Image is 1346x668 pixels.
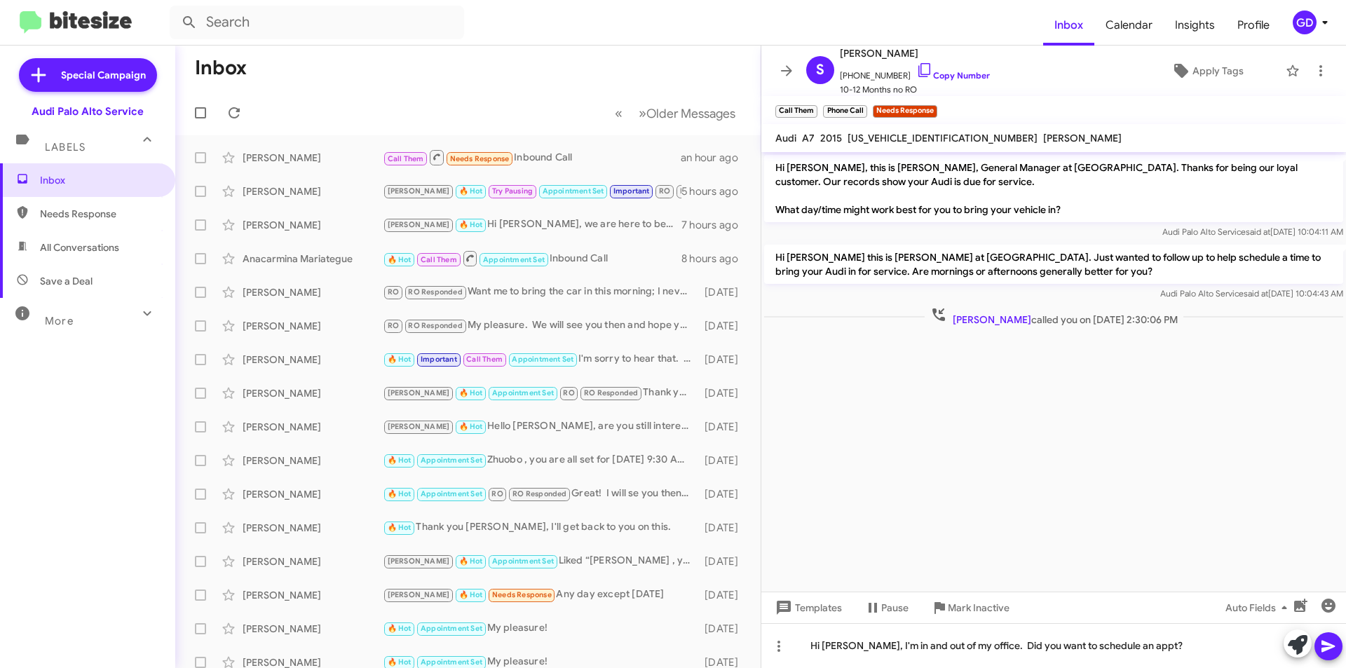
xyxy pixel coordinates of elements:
span: Audi Palo Alto Service [DATE] 10:04:43 AM [1160,288,1343,299]
span: » [639,104,646,122]
div: Liked “[PERSON_NAME] , you are all set for [DATE] 9:30 AM. We will see you then and hope you have... [383,553,698,569]
span: 🔥 Hot [459,590,483,599]
h1: Inbox [195,57,247,79]
div: My pleasure! [383,620,698,636]
span: Inbox [40,173,159,187]
div: Zhuobo , you are all set for [DATE] 9:30 AM. We will see you then and hope you have a wonderful day! [383,452,698,468]
small: Call Them [775,105,817,118]
span: 🔥 Hot [388,456,412,465]
button: Previous [606,99,631,128]
span: 🔥 Hot [459,422,483,431]
div: [PERSON_NAME] [243,622,383,636]
span: 🔥 Hot [388,523,412,532]
span: RO [388,321,399,330]
span: Templates [773,595,842,620]
span: Appointment Set [492,388,554,397]
span: RO Responded [408,321,462,330]
span: RO [659,186,670,196]
span: 🔥 Hot [459,220,483,229]
div: [DATE] [698,319,749,333]
span: Labels [45,141,86,154]
span: 🔥 Hot [459,388,483,397]
a: Copy Number [916,70,990,81]
button: Auto Fields [1214,595,1304,620]
span: 🔥 Hot [388,489,412,498]
span: Appointment Set [421,456,482,465]
span: Appointment Set [483,255,545,264]
div: [DATE] [698,521,749,535]
div: an hour ago [681,151,749,165]
div: GD [1293,11,1317,34]
span: Call Them [388,154,424,163]
a: Insights [1164,5,1226,46]
div: [DATE] [698,420,749,434]
nav: Page navigation example [607,99,744,128]
span: More [45,315,74,327]
span: All Conversations [40,240,119,254]
span: RO [563,388,574,397]
div: [DATE] [698,454,749,468]
div: Any day except [DATE] [383,587,698,603]
div: [DATE] [698,285,749,299]
div: [PERSON_NAME] [243,353,383,367]
button: Pause [853,595,920,620]
span: 🔥 Hot [388,355,412,364]
span: [PERSON_NAME] [840,45,990,62]
div: [PERSON_NAME] [243,487,383,501]
span: Appointment Set [421,657,482,667]
div: Want me to bring the car in this morning; I never got a confirmation [383,284,698,300]
div: Great! I will se you then. Have a great day! [383,486,698,502]
span: Older Messages [646,106,735,121]
a: Special Campaign [19,58,157,92]
span: Inbox [1043,5,1094,46]
a: Profile [1226,5,1281,46]
span: [PERSON_NAME] [1043,132,1122,144]
p: Hi [PERSON_NAME] this is [PERSON_NAME] at [GEOGRAPHIC_DATA]. Just wanted to follow up to help sch... [764,245,1343,284]
div: [PERSON_NAME] [243,454,383,468]
span: Audi Palo Alto Service [DATE] 10:04:11 AM [1162,226,1343,237]
span: Appointment Set [421,489,482,498]
div: Thank you :) [383,385,698,401]
button: Next [630,99,744,128]
span: S [816,59,824,81]
span: « [615,104,623,122]
span: [US_VEHICLE_IDENTIFICATION_NUMBER] [848,132,1038,144]
span: Appointment Set [492,557,554,566]
span: Needs Response [450,154,510,163]
span: 🔥 Hot [459,186,483,196]
span: Appointment Set [543,186,604,196]
span: Appointment Set [512,355,573,364]
span: Call Them [466,355,503,364]
div: [PERSON_NAME] [243,420,383,434]
div: Inbound Call [383,250,681,267]
div: [PERSON_NAME] [243,554,383,568]
button: Templates [761,595,853,620]
span: Try Pausing [492,186,533,196]
div: [DATE] [698,353,749,367]
button: GD [1281,11,1331,34]
div: [PERSON_NAME] [243,521,383,535]
span: RO Responded [512,489,566,498]
div: [DATE] [698,588,749,602]
input: Search [170,6,464,39]
div: [PERSON_NAME] [243,319,383,333]
div: Hi [PERSON_NAME], we are here to be flexible. Is there a day/date and time that will work best fo... [383,217,681,233]
span: [PERSON_NAME] [388,388,450,397]
span: said at [1244,288,1268,299]
div: [PERSON_NAME] [243,151,383,165]
div: 7 hours ago [681,218,749,232]
span: 🔥 Hot [388,255,412,264]
span: Call Them [421,255,457,264]
span: A7 [802,132,815,144]
div: [PERSON_NAME] [243,218,383,232]
span: 🔥 Hot [388,657,412,667]
p: Hi [PERSON_NAME], this is [PERSON_NAME], General Manager at [GEOGRAPHIC_DATA]. Thanks for being o... [764,155,1343,222]
span: Auto Fields [1225,595,1293,620]
span: Important [613,186,650,196]
span: [PERSON_NAME] [953,313,1031,326]
span: Important [421,355,457,364]
button: Mark Inactive [920,595,1021,620]
div: Hello [PERSON_NAME], are you still interested in getting scheduled for a service? [383,418,698,435]
span: Appointment Set [421,624,482,633]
